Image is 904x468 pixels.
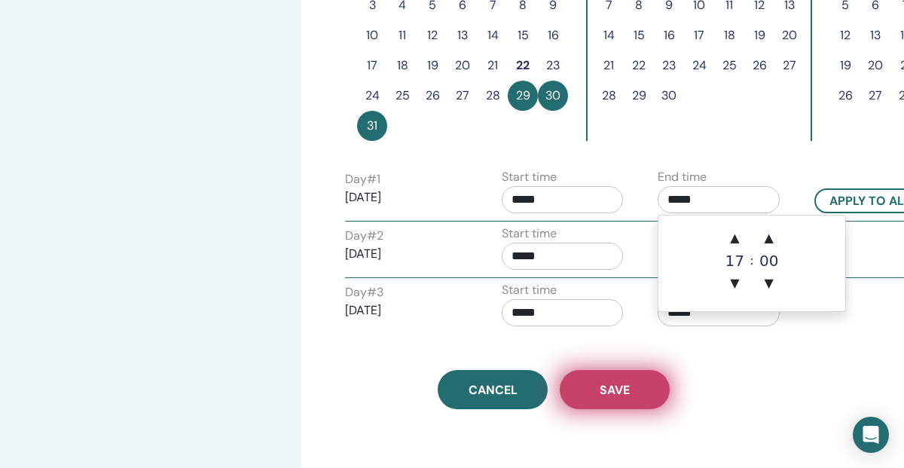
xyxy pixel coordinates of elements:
button: 14 [478,20,508,50]
span: ▼ [719,268,750,298]
button: 16 [654,20,684,50]
label: Day # 1 [345,170,380,188]
label: End time [658,168,707,186]
button: 21 [594,50,624,81]
button: 19 [417,50,447,81]
button: 30 [654,81,684,111]
button: 24 [357,81,387,111]
button: 14 [594,20,624,50]
button: 29 [508,81,538,111]
button: 11 [387,20,417,50]
div: : [750,223,753,298]
button: 19 [744,20,774,50]
div: 00 [754,253,784,268]
button: 30 [538,81,568,111]
label: Day # 2 [345,227,383,245]
button: 13 [860,20,890,50]
span: Cancel [469,382,518,398]
button: 29 [624,81,654,111]
button: 26 [744,50,774,81]
button: 20 [774,20,805,50]
label: Start time [502,225,557,243]
button: 21 [478,50,508,81]
p: [DATE] [345,188,467,206]
button: 12 [417,20,447,50]
button: 17 [357,50,387,81]
button: 16 [538,20,568,50]
button: 18 [387,50,417,81]
button: 17 [684,20,714,50]
button: 24 [684,50,714,81]
span: ▼ [754,268,784,298]
button: 26 [830,81,860,111]
a: Cancel [438,370,548,409]
span: ▲ [754,223,784,253]
button: 22 [508,50,538,81]
button: 23 [654,50,684,81]
button: 20 [860,50,890,81]
button: 20 [447,50,478,81]
span: ▲ [719,223,750,253]
button: 12 [830,20,860,50]
button: 27 [447,81,478,111]
p: [DATE] [345,301,467,320]
button: 25 [714,50,744,81]
button: 19 [830,50,860,81]
p: [DATE] [345,245,467,263]
label: Start time [502,168,557,186]
button: 10 [357,20,387,50]
button: 28 [478,81,508,111]
button: 15 [508,20,538,50]
button: 23 [538,50,568,81]
label: Day # 3 [345,283,383,301]
button: 27 [860,81,890,111]
span: Save [600,382,630,398]
div: Open Intercom Messenger [853,417,889,453]
button: 26 [417,81,447,111]
button: Save [560,370,670,409]
button: 15 [624,20,654,50]
button: 22 [624,50,654,81]
button: 27 [774,50,805,81]
button: 28 [594,81,624,111]
button: 13 [447,20,478,50]
div: 17 [719,253,750,268]
button: 25 [387,81,417,111]
button: 18 [714,20,744,50]
button: 31 [357,111,387,141]
label: Start time [502,281,557,299]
